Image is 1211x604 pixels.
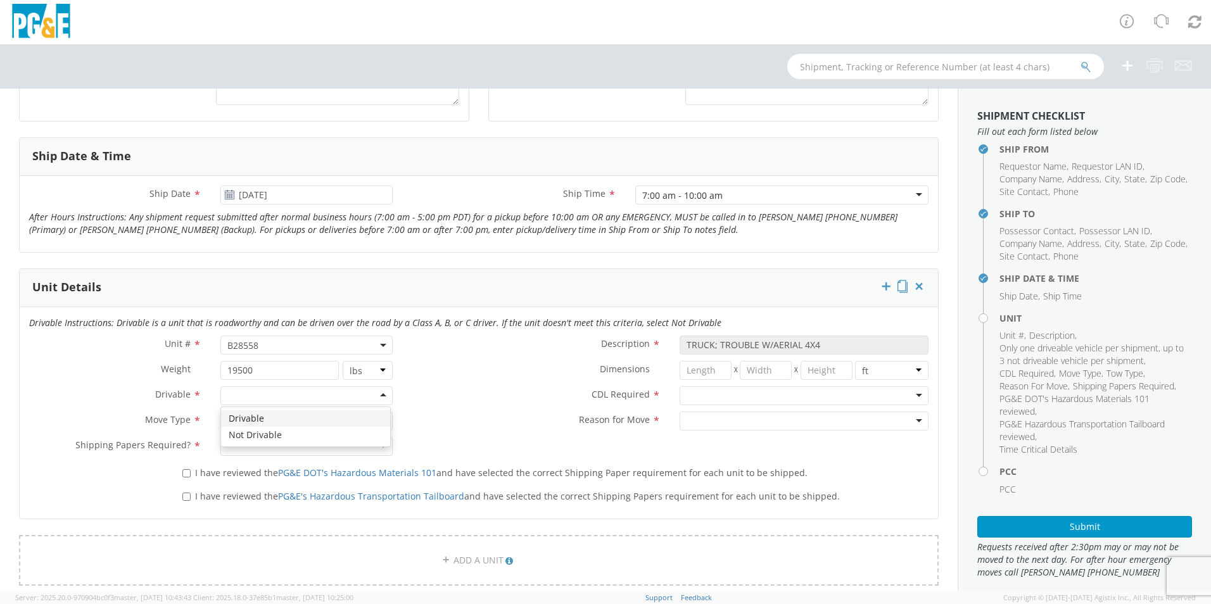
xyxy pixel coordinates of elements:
h4: PCC [999,467,1192,476]
h3: Ship Date & Time [32,150,131,163]
span: Ship Date [999,290,1038,302]
li: , [1105,173,1121,186]
span: Shipping Papers Required [1073,380,1174,392]
span: B28558 [220,336,393,355]
span: Phone [1053,250,1079,262]
img: pge-logo-06675f144f4cfa6a6814.png [10,4,73,41]
span: Company Name [999,173,1062,185]
li: , [999,342,1189,367]
span: Requestor Name [999,160,1067,172]
span: Company Name [999,237,1062,249]
span: Drivable [155,388,191,400]
li: , [1150,237,1188,250]
span: Fill out each form listed below [977,125,1192,138]
li: , [1059,367,1103,380]
div: Not Drivable [221,427,390,443]
span: Ship Date [149,187,191,199]
span: Server: 2025.20.0-970904bc0f3 [15,593,191,602]
input: Shipment, Tracking or Reference Number (at least 4 chars) [787,54,1104,79]
input: I have reviewed thePG&E's Hazardous Transportation Tailboardand have selected the correct Shippin... [182,493,191,501]
li: , [999,393,1189,418]
span: X [732,361,740,380]
li: , [999,225,1076,237]
a: PG&E DOT's Hazardous Materials 101 [278,467,436,479]
span: Possessor LAN ID [1079,225,1150,237]
li: , [999,160,1068,173]
li: , [1073,380,1176,393]
li: , [1067,173,1101,186]
span: master, [DATE] 10:25:00 [276,593,353,602]
h4: Ship From [999,144,1192,154]
span: Dimensions [600,363,650,375]
span: Weight [161,363,191,375]
i: After Hours Instructions: Any shipment request submitted after normal business hours (7:00 am - 5... [29,211,897,236]
span: I have reviewed the and have selected the correct Shipping Papers requirement for each unit to be... [195,490,840,502]
li: , [1029,329,1077,342]
li: , [1067,237,1101,250]
span: Reason for Move [579,413,650,425]
li: , [999,380,1070,393]
a: Feedback [681,593,712,602]
span: Description [1029,329,1075,341]
span: Zip Code [1150,173,1186,185]
span: Tow Type [1106,367,1143,379]
span: Site Contact [999,250,1048,262]
span: Phone [1053,186,1079,198]
span: CDL Required [999,367,1054,379]
li: , [999,290,1040,303]
li: , [1124,237,1147,250]
span: City [1105,237,1119,249]
span: Only one driveable vehicle per shipment, up to 3 not driveable vehicle per shipment [999,342,1184,367]
a: ADD A UNIT [19,535,939,586]
span: Ship Time [1043,290,1082,302]
li: , [1106,367,1145,380]
span: Client: 2025.18.0-37e85b1 [193,593,353,602]
span: PCC [999,483,1016,495]
li: , [1072,160,1144,173]
span: Possessor Contact [999,225,1074,237]
span: Copyright © [DATE]-[DATE] Agistix Inc., All Rights Reserved [1003,593,1196,603]
span: Reason For Move [999,380,1068,392]
span: State [1124,237,1145,249]
span: I have reviewed the and have selected the correct Shipping Paper requirement for each unit to be ... [195,467,808,479]
span: Unit # [165,337,191,349]
span: Move Type [145,413,191,425]
h4: Ship To [999,209,1192,218]
li: , [999,329,1026,342]
span: CDL Required [592,388,650,400]
li: , [999,186,1050,198]
a: PG&E's Hazardous Transportation Tailboard [278,490,464,502]
span: Shipping Papers Required? [75,439,191,451]
li: , [1079,225,1152,237]
input: Height [801,361,853,380]
li: , [999,250,1050,263]
strong: Shipment Checklist [977,109,1085,123]
a: Support [645,593,673,602]
span: Unit # [999,329,1024,341]
input: I have reviewed thePG&E DOT's Hazardous Materials 101and have selected the correct Shipping Paper... [182,469,191,477]
span: Description [601,337,650,349]
h4: Unit [999,313,1192,323]
li: , [999,367,1056,380]
span: B28558 [227,339,386,351]
i: Drivable Instructions: Drivable is a unit that is roadworthy and can be driven over the road by a... [29,317,721,329]
span: Time Critical Details [999,443,1077,455]
li: , [999,173,1064,186]
input: Length [680,361,732,380]
span: City [1105,173,1119,185]
span: Address [1067,237,1100,249]
li: , [1105,237,1121,250]
li: , [1150,173,1188,186]
span: Ship Time [563,187,605,199]
span: Site Contact [999,186,1048,198]
span: Zip Code [1150,237,1186,249]
span: Requests received after 2:30pm may or may not be moved to the next day. For after hour emergency ... [977,541,1192,579]
div: 7:00 am - 10:00 am [642,189,723,202]
span: PG&E Hazardous Transportation Tailboard reviewed [999,418,1165,443]
div: Drivable [221,410,390,427]
li: , [999,237,1064,250]
li: , [1124,173,1147,186]
li: , [999,418,1189,443]
span: Address [1067,173,1100,185]
span: PG&E DOT's Hazardous Materials 101 reviewed [999,393,1150,417]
